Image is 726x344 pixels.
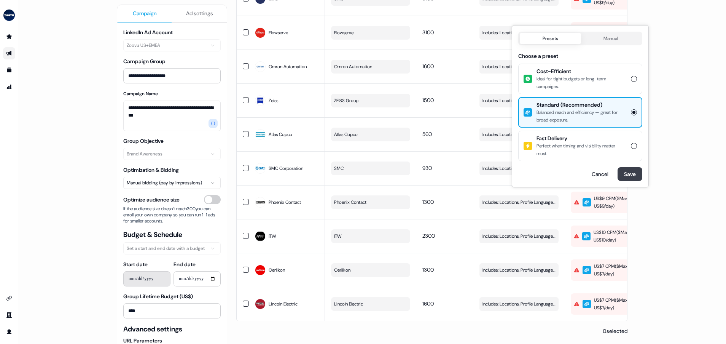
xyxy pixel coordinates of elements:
div: Ideal for tight budgets or long-term campaigns. [537,75,626,90]
button: US$10 CPM($Max US$10/day) [571,226,650,247]
button: ZEISS Group [331,94,410,107]
button: Presets [520,33,581,44]
label: Campaign Name [123,91,158,97]
span: 2300 [422,232,435,239]
span: Standard (Recommended) [537,101,626,109]
button: Phoenix Contact [331,195,410,209]
span: Flowserve [269,29,288,37]
span: Includes: Locations, Profile Language [482,63,553,70]
span: 1500 [422,97,434,104]
div: US$7 CPM ($ Max US$7/day ) [574,296,645,312]
a: Go to templates [3,64,15,76]
span: Includes: Locations, Profile Language, Job Functions [482,300,556,308]
button: Includes: Locations, Profile Language, Job Functions [479,297,559,311]
span: Includes: Locations, Profile Language, Job Functions [482,266,556,274]
label: LinkedIn Ad Account [123,29,173,36]
span: 560 [422,131,432,138]
span: Atlas Copco [269,131,292,138]
label: End date [174,261,196,268]
label: Campaign Group [123,58,166,65]
span: If the audience size doesn’t reach 300 you can enroll your own company so you can run 1-1 ads for... [123,206,221,224]
label: Optimization & Bidding [123,166,179,173]
span: Oerlikon [269,266,285,274]
span: Includes: Locations, Profile Language, Job Functions [482,232,556,240]
button: Includes: Locations, Profile Language, Job Functions [479,229,559,243]
button: SMC [331,162,410,175]
label: Start date [123,261,148,268]
label: Choose a preset [518,53,558,59]
button: Cost-EfficientIdeal for tight budgets or long-term campaigns. [631,76,637,82]
button: Omron Automation [331,60,410,74]
button: Includes: Locations, Profile Language, Job Functions [479,128,559,141]
span: ITW [269,232,276,240]
span: Fast Delivery [537,134,626,142]
a: Go to attribution [3,81,15,93]
a: Go to team [3,309,15,321]
span: 930 [422,165,432,171]
span: Lincoln Electric [269,300,298,308]
p: 0 selected [600,327,627,335]
button: Oerlikon [331,263,410,277]
button: US$7 CPM($Max US$7/day) [571,293,650,315]
button: Manual [581,33,641,44]
span: SMC [334,165,344,172]
button: Includes: Locations, Profile Language, Job Functions [479,263,559,277]
span: ZEISS Group [334,97,358,104]
button: Includes: Locations, Profile Language, Job Functions [479,195,559,209]
span: Optimize audience size [123,196,180,203]
span: Includes: Locations, Profile Language, Job Functions [482,29,556,37]
button: Standard (Recommended)Balanced reach and efficiency — great for broad exposure. [631,109,637,115]
button: Save [618,167,642,181]
span: Lincoln Electric [334,300,363,308]
button: Atlas Copco [331,128,410,141]
span: Includes: Locations, Profile Language, Job Functions [482,165,556,172]
button: ITW [331,229,410,243]
div: US$9 CPM ($ Max US$9/day ) [574,195,645,210]
span: Atlas Copco [334,131,358,138]
button: Optimize audience size [204,195,221,204]
span: Campaign [133,10,157,17]
div: US$7 CPM ($ Max US$7/day ) [574,262,645,278]
button: Lincoln Electric [331,297,410,311]
span: 1300 [422,266,434,273]
span: Advanced settings [123,325,221,334]
a: Go to profile [3,326,15,338]
span: Oerlikon [334,266,350,274]
button: Cancel [586,167,615,181]
span: Budget & Schedule [123,230,221,239]
button: Flowserve [331,26,410,40]
label: Group Lifetime Budget (US$) [123,293,193,300]
button: US$7 CPM($Max US$7/day) [571,259,650,281]
span: SMC Corporation [269,165,303,172]
div: US$10 CPM ($ Max US$10/day ) [574,229,645,244]
span: ITW [334,232,342,240]
button: Includes: Locations, Profile Language, Job Functions [479,162,559,175]
a: Go to integrations [3,292,15,304]
span: Includes: Locations, Profile Language, Job Functions [482,131,556,138]
span: Ad settings [186,10,213,17]
div: Balanced reach and efficiency — great for broad exposure. [537,109,626,124]
button: Includes: Locations, Profile Language, Job Functions [479,26,559,40]
label: Group Objective [123,138,164,144]
a: Go to prospects [3,30,15,43]
span: 1300 [422,198,434,205]
span: Omron Automation [269,63,307,70]
span: Includes: Locations, Profile Language, Job Functions [482,198,556,206]
span: Zeiss [269,97,278,104]
button: US$7 CPM($Max US$7/day) [571,22,650,43]
button: Includes: Locations, Profile Language, Job Functions [479,94,559,107]
span: 3100 [422,29,434,36]
span: Phoenix Contact [334,198,366,206]
button: US$9 CPM($Max US$9/day) [571,192,650,213]
span: Cost-Efficient [537,67,626,75]
span: Flowserve [334,29,353,37]
span: Includes: Locations, Profile Language, Job Functions [482,97,556,104]
a: Go to outbound experience [3,47,15,59]
button: Includes: Locations, Profile Language [479,60,559,74]
span: Omron Automation [334,63,372,70]
span: 1600 [422,300,434,307]
span: 1600 [422,63,434,70]
span: Phoenix Contact [269,198,301,206]
div: Perfect when timing and visibility matter most. [537,142,626,157]
button: Fast DeliveryPerfect when timing and visibility matter most. [631,143,637,149]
